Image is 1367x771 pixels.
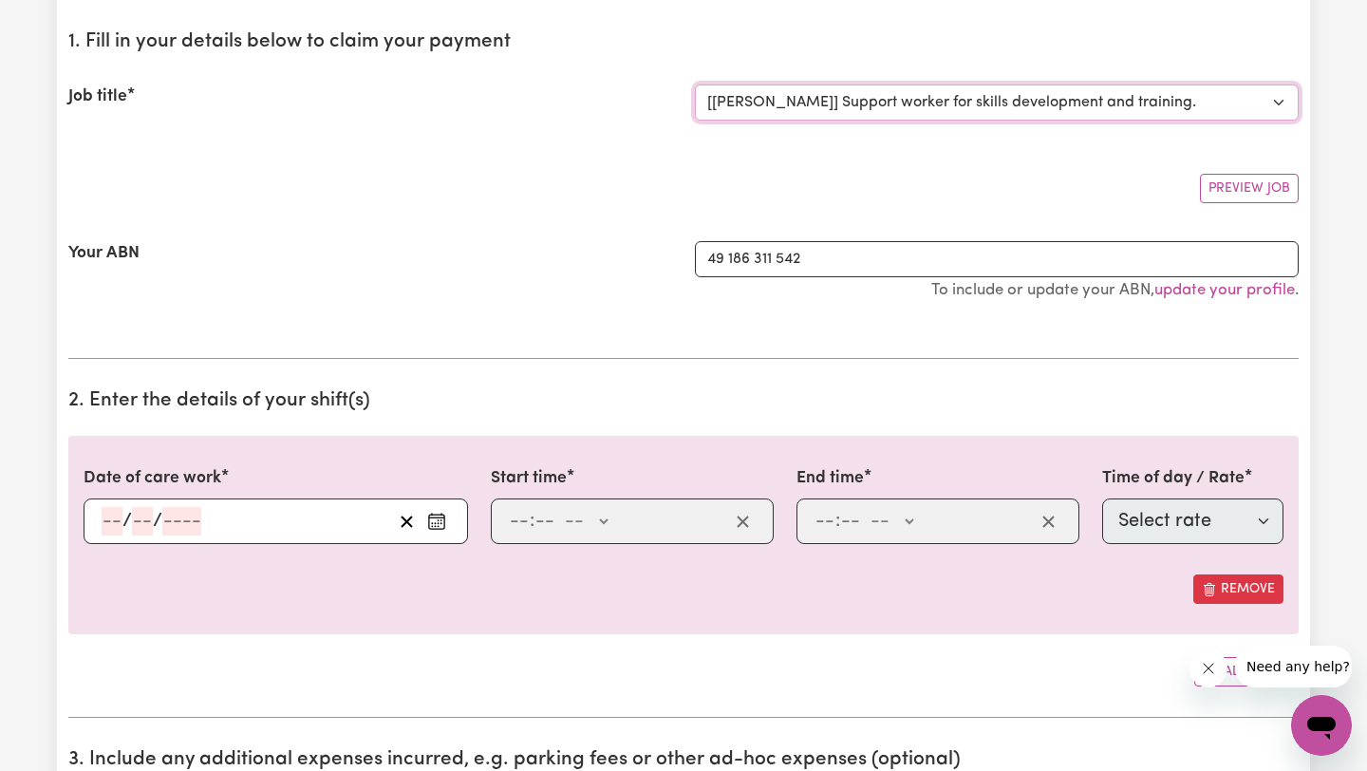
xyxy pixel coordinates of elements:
input: -- [840,507,861,536]
a: update your profile [1154,282,1295,298]
input: -- [815,507,835,536]
input: ---- [162,507,201,536]
label: Time of day / Rate [1102,466,1245,491]
label: Your ABN [68,241,140,266]
small: To include or update your ABN, . [931,282,1299,298]
label: End time [796,466,864,491]
label: Job title [68,85,127,109]
button: Clear date [392,507,421,536]
span: : [530,511,534,532]
h2: 2. Enter the details of your shift(s) [68,389,1299,413]
button: Remove this shift [1193,574,1283,604]
input: -- [132,507,153,536]
iframe: Close message [1189,649,1227,687]
span: : [835,511,840,532]
button: Preview Job [1200,174,1299,203]
input: -- [509,507,530,536]
button: Enter the date of care work [421,507,452,536]
iframe: Button to launch messaging window [1291,695,1352,756]
input: -- [534,507,555,536]
h2: 1. Fill in your details below to claim your payment [68,30,1299,54]
span: / [153,511,162,532]
input: -- [102,507,122,536]
span: / [122,511,132,532]
iframe: Message from company [1235,646,1352,687]
label: Start time [491,466,567,491]
label: Date of care work [84,466,221,491]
